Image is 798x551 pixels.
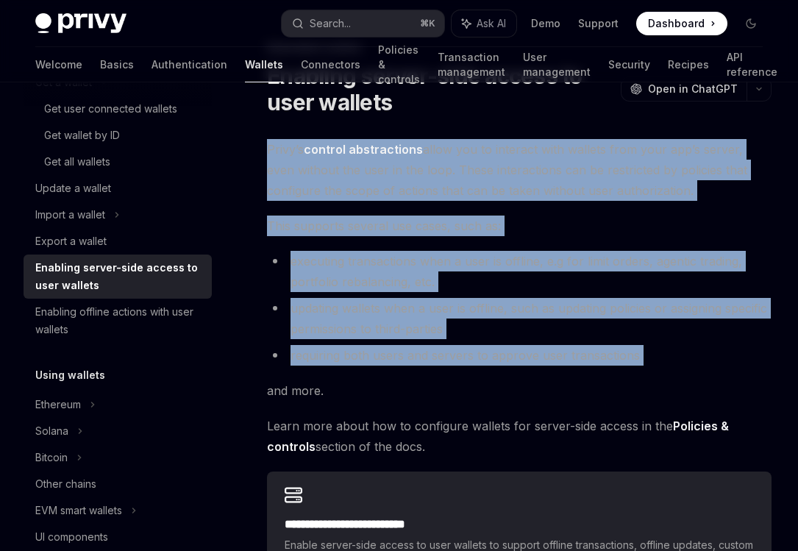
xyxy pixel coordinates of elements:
[35,422,68,440] div: Solana
[438,47,505,82] a: Transaction management
[420,18,435,29] span: ⌘ K
[452,10,516,37] button: Ask AI
[44,100,177,118] div: Get user connected wallets
[267,380,772,401] span: and more.
[668,47,709,82] a: Recipes
[739,12,763,35] button: Toggle dark mode
[282,10,444,37] button: Search...⌘K
[267,251,772,292] li: executing transactions when a user is offline, e.g for limit orders, agentic trading, portfolio r...
[24,122,212,149] a: Get wallet by ID
[24,228,212,255] a: Export a wallet
[523,47,591,82] a: User management
[35,475,96,493] div: Other chains
[24,96,212,122] a: Get user connected wallets
[267,345,772,366] li: requiring both users and servers to approve user transactions
[477,16,506,31] span: Ask AI
[301,47,360,82] a: Connectors
[35,396,81,413] div: Ethereum
[621,77,747,102] button: Open in ChatGPT
[35,449,68,466] div: Bitcoin
[35,47,82,82] a: Welcome
[24,524,212,550] a: UI components
[267,416,772,457] span: Learn more about how to configure wallets for server-side access in the section of the docs.
[267,63,615,115] h1: Enabling server-side access to user wallets
[44,153,110,171] div: Get all wallets
[35,366,105,384] h5: Using wallets
[267,216,772,236] span: This supports several use cases, such as:
[378,47,420,82] a: Policies & controls
[24,255,212,299] a: Enabling server-side access to user wallets
[35,179,111,197] div: Update a wallet
[310,15,351,32] div: Search...
[727,47,777,82] a: API reference
[24,175,212,202] a: Update a wallet
[35,13,127,34] img: dark logo
[648,82,738,96] span: Open in ChatGPT
[35,259,203,294] div: Enabling server-side access to user wallets
[267,298,772,339] li: updating wallets when a user is offline, such as updating policies or assigning specific permissi...
[531,16,560,31] a: Demo
[44,127,120,144] div: Get wallet by ID
[608,47,650,82] a: Security
[35,206,105,224] div: Import a wallet
[35,232,107,250] div: Export a wallet
[245,47,283,82] a: Wallets
[100,47,134,82] a: Basics
[24,471,212,497] a: Other chains
[648,16,705,31] span: Dashboard
[35,502,122,519] div: EVM smart wallets
[304,142,423,157] a: control abstractions
[152,47,227,82] a: Authentication
[24,299,212,343] a: Enabling offline actions with user wallets
[35,303,203,338] div: Enabling offline actions with user wallets
[578,16,619,31] a: Support
[35,528,108,546] div: UI components
[636,12,727,35] a: Dashboard
[24,149,212,175] a: Get all wallets
[267,139,772,201] span: Privy’s allow you to interact with wallets from your app’s server, even without the user in the l...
